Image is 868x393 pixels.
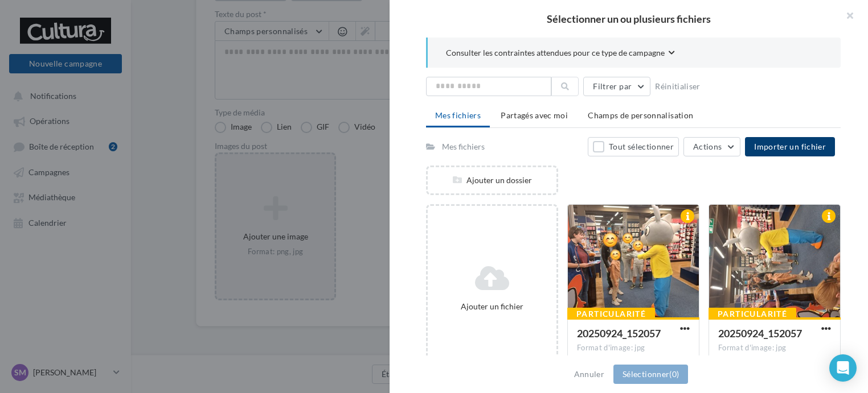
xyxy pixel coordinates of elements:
div: Open Intercom Messenger [829,354,857,382]
span: Champs de personnalisation [588,110,693,120]
button: Réinitialiser [650,80,705,93]
span: Mes fichiers [435,110,481,120]
div: Format d'image: jpg [718,343,831,353]
span: Actions [693,142,722,151]
div: Format d'image: jpg [577,343,690,353]
button: Sélectionner(0) [613,365,688,384]
h2: Sélectionner un ou plusieurs fichiers [408,14,850,24]
span: Consulter les contraintes attendues pour ce type de campagne [446,47,665,59]
div: Ajouter un fichier [432,301,552,312]
span: (0) [669,369,679,379]
div: Ajouter un dossier [428,175,556,186]
span: Importer un fichier [754,142,826,151]
button: Filtrer par [583,77,650,96]
button: Consulter les contraintes attendues pour ce type de campagne [446,47,675,61]
button: Annuler [570,367,609,381]
div: Particularité [709,308,796,320]
button: Actions [683,137,740,156]
div: Particularité [567,308,655,320]
div: Mes fichiers [442,141,485,152]
button: Tout sélectionner [588,137,679,156]
span: Partagés avec moi [501,110,568,120]
button: Importer un fichier [745,137,835,156]
span: 20250924_152057 [577,327,661,340]
span: 20250924_152057 [718,327,802,340]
